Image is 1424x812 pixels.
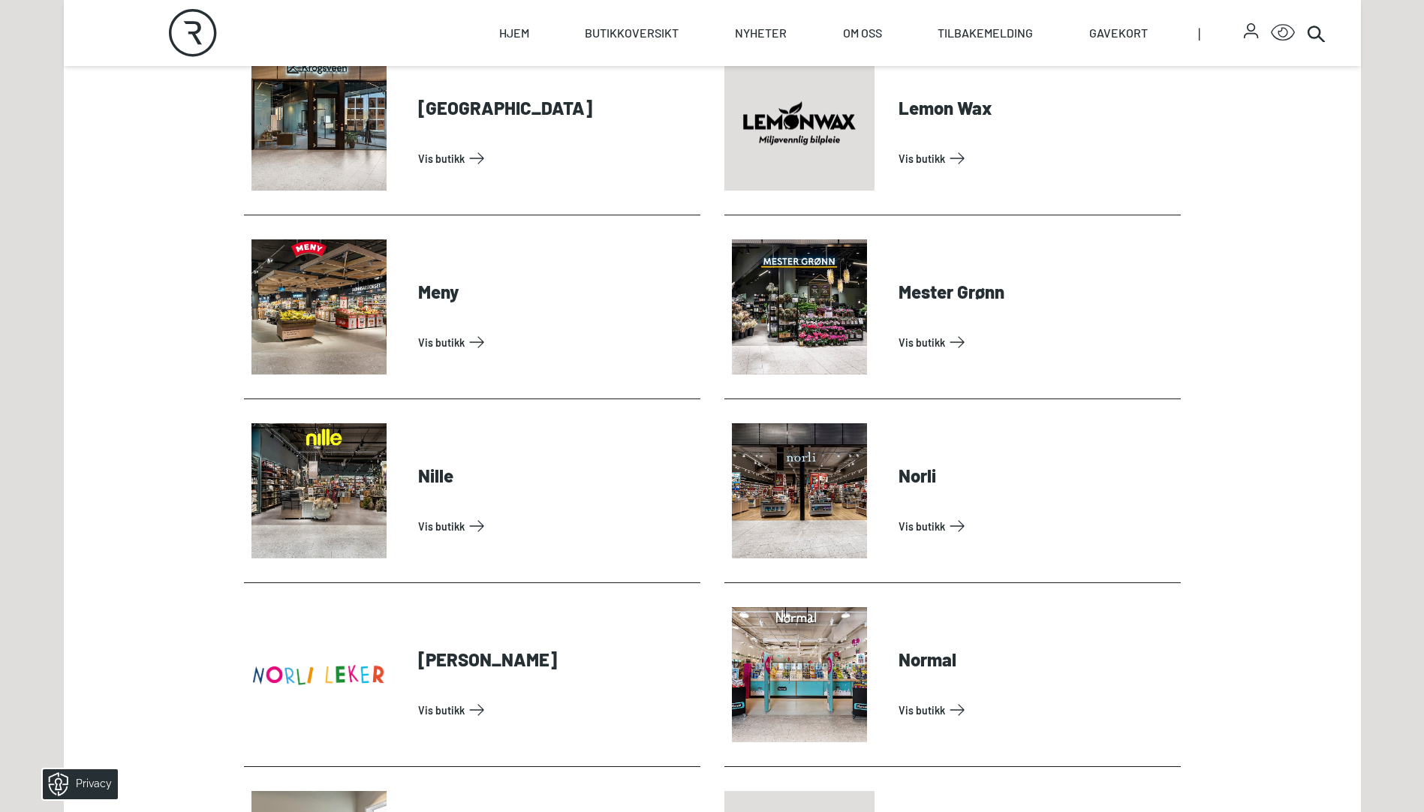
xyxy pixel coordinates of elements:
[15,764,137,804] iframe: Manage Preferences
[899,330,1175,354] a: Vis Butikk: Mester Grønn
[899,146,1175,170] a: Vis Butikk: Lemon Wax
[418,146,694,170] a: Vis Butikk: Krogsveen
[899,514,1175,538] a: Vis Butikk: Norli
[418,514,694,538] a: Vis Butikk: Nille
[418,330,694,354] a: Vis Butikk: Meny
[418,698,694,722] a: Vis Butikk: Norli Leker
[899,698,1175,722] a: Vis Butikk: Normal
[1271,21,1295,45] button: Open Accessibility Menu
